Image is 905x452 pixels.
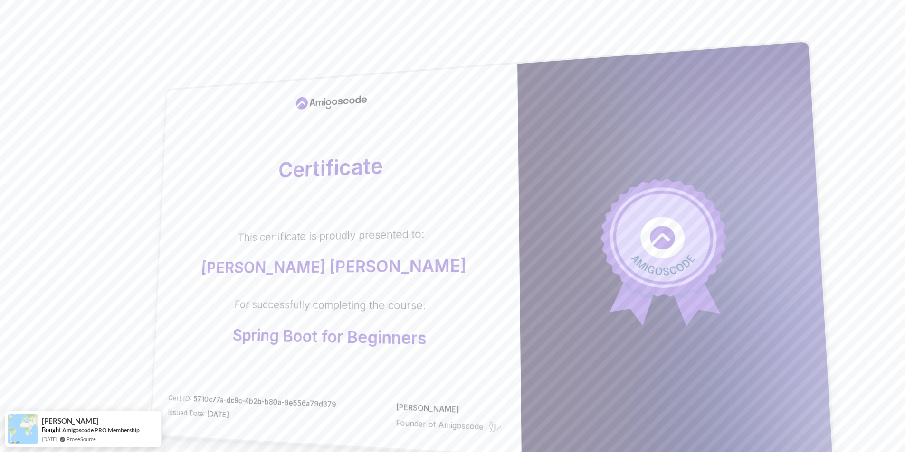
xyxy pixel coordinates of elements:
p: [PERSON_NAME] [396,401,501,417]
span: Bought [42,426,61,434]
span: [DATE] [207,409,229,419]
p: [PERSON_NAME] [PERSON_NAME] [201,256,467,277]
p: Spring Boot for Beginners [232,326,426,348]
p: Founder of Amigoscode [396,417,483,433]
img: provesource social proof notification image [8,414,38,444]
p: For successfully completing the course: [233,297,426,313]
p: Issued Date: [168,406,336,425]
span: [PERSON_NAME] [42,417,99,425]
span: [DATE] [42,435,57,443]
p: This certificate is proudly presented to: [202,226,466,245]
h2: Certificate [178,149,499,184]
span: 5710c77a-dc9c-4b2b-b80a-9e556a79d379 [193,394,336,409]
p: Cert ID: [168,392,336,410]
a: Amigoscode PRO Membership [62,426,140,434]
a: ProveSource [67,435,96,443]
